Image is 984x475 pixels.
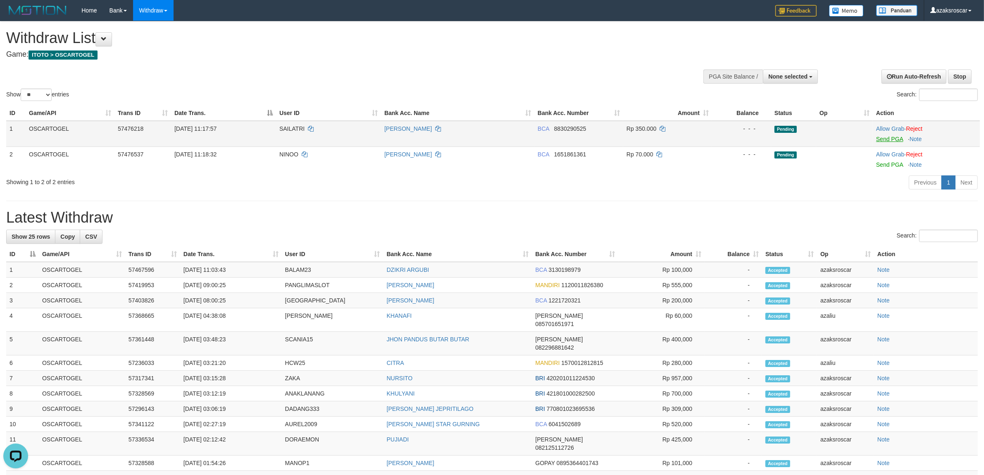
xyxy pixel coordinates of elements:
span: BCA [538,125,549,132]
span: Pending [774,151,797,158]
th: Balance: activate to sort column ascending [705,247,762,262]
td: [DATE] 03:21:20 [180,355,282,371]
a: Send PGA [876,136,903,142]
td: Rp 520,000 [618,417,705,432]
td: ZAKA [282,371,384,386]
a: DZIKRI ARGUBI [387,266,429,273]
th: User ID: activate to sort column ascending [282,247,384,262]
td: Rp 425,000 [618,432,705,456]
a: CITRA [387,360,404,366]
td: [DATE] 08:00:25 [180,293,282,308]
td: Rp 280,000 [618,355,705,371]
td: Rp 555,000 [618,278,705,293]
span: Accepted [765,391,790,398]
div: - - - [715,150,768,158]
td: [DATE] 11:03:43 [180,262,282,278]
span: Accepted [765,421,790,428]
a: [PERSON_NAME] STAR GURNING [387,421,480,427]
span: Accepted [765,406,790,413]
span: SAILATRI [279,125,305,132]
td: - [705,417,762,432]
td: [GEOGRAPHIC_DATA] [282,293,384,308]
td: [DATE] 02:27:19 [180,417,282,432]
td: · [873,121,980,147]
td: 2 [6,146,26,172]
td: OSCARTOGEL [39,432,125,456]
th: Game/API: activate to sort column ascending [39,247,125,262]
td: OSCARTOGEL [39,417,125,432]
th: Action [873,106,980,121]
td: 57341122 [125,417,180,432]
td: 57317341 [125,371,180,386]
td: 57361448 [125,332,180,355]
a: Note [877,421,890,427]
td: BALAM23 [282,262,384,278]
td: OSCARTOGEL [39,293,125,308]
span: NINOO [279,151,298,158]
a: JHON PANDUS BUTAR BUTAR [387,336,469,343]
span: Copy 6041502689 to clipboard [548,421,581,427]
td: [DATE] 02:12:42 [180,432,282,456]
span: BCA [535,297,547,304]
td: [DATE] 03:06:19 [180,401,282,417]
span: Copy 1651861361 to clipboard [554,151,586,158]
a: Note [877,390,890,397]
a: [PERSON_NAME] [387,282,434,288]
td: - [705,401,762,417]
input: Search: [919,89,978,101]
td: Rp 101,000 [618,456,705,471]
td: 57236033 [125,355,180,371]
td: OSCARTOGEL [39,278,125,293]
a: Copy [55,230,80,244]
span: MANDIRI [535,360,560,366]
a: PUJIADI [387,436,409,443]
td: OSCARTOGEL [39,386,125,401]
td: OSCARTOGEL [39,332,125,355]
a: [PERSON_NAME] [387,297,434,304]
th: Trans ID: activate to sort column ascending [125,247,180,262]
th: Game/API: activate to sort column ascending [26,106,114,121]
a: Stop [948,70,972,84]
th: ID [6,106,26,121]
div: - - - [715,125,768,133]
a: 1 [941,175,955,190]
td: 1 [6,121,26,147]
td: 5 [6,332,39,355]
span: 57476537 [118,151,143,158]
td: 3 [6,293,39,308]
th: Action [874,247,978,262]
a: [PERSON_NAME] [384,151,432,158]
a: KHULYANI [387,390,415,397]
td: 57296143 [125,401,180,417]
span: [PERSON_NAME] [535,312,583,319]
a: Note [877,405,890,412]
td: OSCARTOGEL [26,146,114,172]
td: OSCARTOGEL [39,371,125,386]
a: Reject [906,125,922,132]
span: Copy [60,233,75,240]
span: Accepted [765,375,790,382]
span: Accepted [765,437,790,444]
img: Button%20Memo.svg [829,5,864,17]
td: azaliu [817,355,874,371]
a: Note [877,436,890,443]
span: MANDIRI [535,282,560,288]
span: Copy 8830290525 to clipboard [554,125,586,132]
td: - [705,332,762,355]
span: CSV [85,233,97,240]
td: AUREL2009 [282,417,384,432]
td: - [705,371,762,386]
td: 57403826 [125,293,180,308]
h1: Latest Withdraw [6,209,978,226]
td: MANOP1 [282,456,384,471]
a: Note [877,266,890,273]
td: Rp 957,000 [618,371,705,386]
span: [PERSON_NAME] [535,436,583,443]
span: BRI [535,390,545,397]
th: Date Trans.: activate to sort column ascending [180,247,282,262]
td: 7 [6,371,39,386]
th: Balance [712,106,771,121]
td: [DATE] 03:15:28 [180,371,282,386]
td: Rp 700,000 [618,386,705,401]
td: 57368665 [125,308,180,332]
